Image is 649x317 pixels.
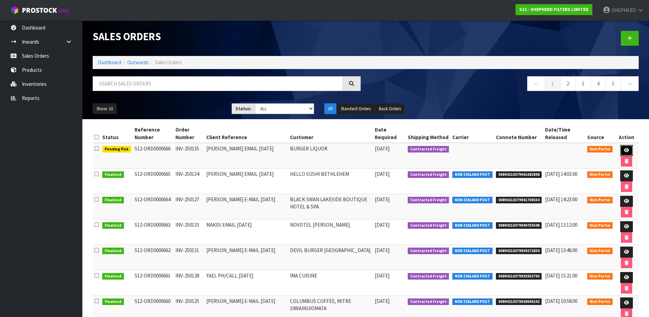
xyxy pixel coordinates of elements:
[288,143,373,169] td: BURGER LIQUOR
[543,124,586,143] th: Date/Time Released
[288,219,373,245] td: NOVOTEL [PERSON_NAME]
[496,171,542,178] span: 00894210379941682898
[545,298,577,304] span: [DATE] 10:58:00
[408,222,449,229] span: Contracted Freight
[205,124,288,143] th: Client Reference
[408,146,449,153] span: Contracted Freight
[605,76,621,91] a: 5
[133,270,174,296] td: S12-ORD0000661
[375,171,390,177] span: [DATE]
[205,169,288,194] td: [PERSON_NAME] EMAIL [DATE]
[133,169,174,194] td: S12-ORD0000665
[288,194,373,219] td: BLACK SWAN LAKESIDE BOUTIQUE HOTEL & SPA
[205,270,288,296] td: YAEL PH/CALL [DATE]
[371,76,639,93] nav: Page navigation
[587,146,613,153] span: Web Portal
[408,298,449,305] span: Contracted Freight
[451,124,494,143] th: Carrier
[527,76,545,91] a: ←
[373,124,406,143] th: Date Required
[496,248,542,254] span: 00894210379939272834
[174,169,205,194] td: INV-250134
[174,270,205,296] td: INV-250128
[612,7,636,13] span: SHEPHERD
[102,273,124,280] span: Finalised
[494,124,544,143] th: Connote Number
[614,124,639,143] th: Action
[560,76,576,91] a: 2
[545,272,577,279] span: [DATE] 15:21:00
[101,124,133,143] th: Status
[545,247,577,253] span: [DATE] 13:46:00
[586,124,614,143] th: Source
[102,248,124,254] span: Finalised
[133,245,174,270] td: S12-ORD0000662
[496,273,542,280] span: 00894210379939353793
[587,197,613,204] span: Web Portal
[587,222,613,229] span: Web Portal
[205,194,288,219] td: [PERSON_NAME] E-MAIL [DATE]
[545,222,577,228] span: [DATE] 13:12:00
[98,59,121,66] a: Dashboard
[102,298,124,305] span: Finalised
[375,272,390,279] span: [DATE]
[545,196,577,203] span: [DATE] 14:23:00
[496,197,542,204] span: 00894210379941700554
[408,197,449,204] span: Contracted Freight
[452,197,492,204] span: NEW ZEALAND POST
[205,219,288,245] td: MAKISI EMAIL [DATE]
[174,219,205,245] td: INV-250133
[452,222,492,229] span: NEW ZEALAND POST
[587,171,613,178] span: Web Portal
[133,194,174,219] td: S12-ORD0000664
[375,222,390,228] span: [DATE]
[452,273,492,280] span: NEW ZEALAND POST
[174,124,205,143] th: Order Number
[102,222,124,229] span: Finalised
[452,298,492,305] span: NEW ZEALAND POST
[93,103,117,114] button: Show: 10
[519,7,589,12] strong: S12 - SHEPHERD FILTERS LIMITED
[155,59,182,66] span: Sales Orders
[587,298,613,305] span: Web Portal
[590,76,606,91] a: 4
[127,59,149,66] a: Outwards
[575,76,591,91] a: 3
[408,248,449,254] span: Contracted Freight
[496,298,542,305] span: 00894210379938696242
[133,219,174,245] td: S12-ORD0000663
[375,145,390,152] span: [DATE]
[587,248,613,254] span: Web Portal
[93,31,361,42] h1: Sales Orders
[174,245,205,270] td: INV-250131
[587,273,613,280] span: Web Portal
[133,143,174,169] td: S12-ORD0000666
[337,103,374,114] button: Standard Orders
[545,76,560,91] a: 1
[205,143,288,169] td: [PERSON_NAME] EMAIL [DATE]
[452,248,492,254] span: NEW ZEALAND POST
[174,194,205,219] td: INV-250127
[375,298,390,304] span: [DATE]
[496,222,542,229] span: 00894210379940759348
[452,171,492,178] span: NEW ZEALAND POST
[288,124,373,143] th: Customer
[288,169,373,194] td: HELLO SUSHI BETHLEHEM
[102,197,124,204] span: Finalised
[408,273,449,280] span: Contracted Freight
[102,171,124,178] span: Finalised
[205,245,288,270] td: [PERSON_NAME] E-MAIL [DATE]
[375,247,390,253] span: [DATE]
[102,146,131,153] span: Pending Pick
[133,124,174,143] th: Reference Number
[235,106,252,112] strong: Status:
[621,76,639,91] a: →
[406,124,451,143] th: Shipping Method
[288,245,373,270] td: DEVIL BURGER [GEOGRAPHIC_DATA]
[22,6,57,15] span: ProStock
[174,143,205,169] td: INV-250135
[288,270,373,296] td: IMA CUISINE
[58,8,69,14] small: WMS
[375,103,405,114] button: Back Orders
[375,196,390,203] span: [DATE]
